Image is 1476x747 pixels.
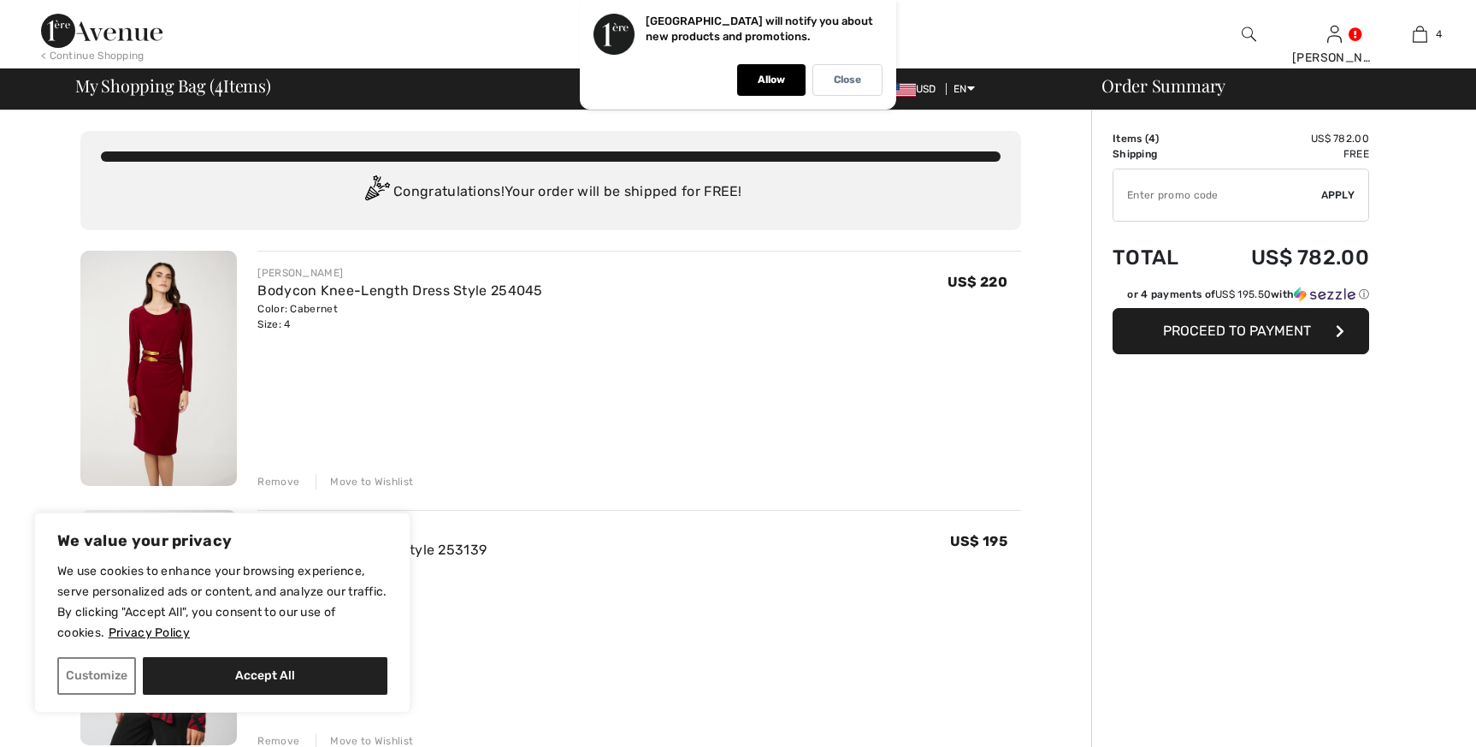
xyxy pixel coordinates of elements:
[57,657,136,695] button: Customize
[889,83,943,95] span: USD
[57,561,387,643] p: We use cookies to enhance your browsing experience, serve personalized ads or content, and analyz...
[41,14,162,48] img: 1ère Avenue
[1294,287,1355,302] img: Sezzle
[953,83,975,95] span: EN
[758,74,785,86] p: Allow
[359,175,393,210] img: Congratulation2.svg
[257,265,542,281] div: [PERSON_NAME]
[1113,146,1205,162] td: Shipping
[1292,49,1376,67] div: [PERSON_NAME]
[948,274,1007,290] span: US$ 220
[1215,288,1271,300] span: US$ 195.50
[257,282,542,299] a: Bodycon Knee-Length Dress Style 254045
[889,83,916,97] img: US Dollar
[80,251,237,486] img: Bodycon Knee-Length Dress Style 254045
[1113,287,1369,308] div: or 4 payments ofUS$ 195.50withSezzle Click to learn more about Sezzle
[257,301,542,332] div: Color: Cabernet Size: 4
[1163,323,1311,339] span: Proceed to Payment
[34,513,410,713] div: We value your privacy
[1113,308,1369,354] button: Proceed to Payment
[1436,27,1442,42] span: 4
[1378,24,1461,44] a: 4
[1321,187,1355,203] span: Apply
[646,15,873,43] p: [GEOGRAPHIC_DATA] will notify you about new products and promotions.
[143,657,387,695] button: Accept All
[1205,146,1369,162] td: Free
[101,175,1001,210] div: Congratulations! Your order will be shipped for FREE!
[316,474,413,489] div: Move to Wishlist
[1113,131,1205,146] td: Items ( )
[950,533,1007,549] span: US$ 195
[1327,24,1342,44] img: My Info
[108,625,191,641] a: Privacy Policy
[1148,133,1155,145] span: 4
[1113,228,1205,287] td: Total
[75,77,271,94] span: My Shopping Bag ( Items)
[1205,131,1369,146] td: US$ 782.00
[834,74,861,86] p: Close
[1113,169,1321,221] input: Promo code
[57,531,387,551] p: We value your privacy
[215,73,223,95] span: 4
[80,510,237,745] img: Chic V-Neck Pullover Style 253139
[1205,228,1369,287] td: US$ 782.00
[257,474,299,489] div: Remove
[1127,287,1369,302] div: or 4 payments of with
[1327,26,1342,42] a: Sign In
[1242,24,1256,44] img: search the website
[1081,77,1466,94] div: Order Summary
[41,48,145,63] div: < Continue Shopping
[1413,24,1427,44] img: My Bag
